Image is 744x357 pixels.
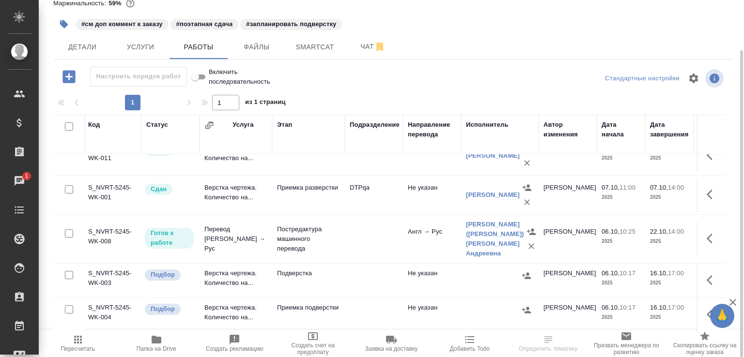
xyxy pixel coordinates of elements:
p: 07.10, [650,184,668,191]
button: Здесь прячутся важные кнопки [701,183,724,206]
p: 11:00 [620,184,635,191]
td: S_NVRT-5245-WK-008 [83,222,141,256]
td: [PERSON_NAME] [539,139,597,173]
p: #поэтапная сдача [176,19,233,29]
svg: Отписаться [374,41,386,53]
span: Работы [175,41,222,53]
td: S_NVRT-5245-WK-001 [83,178,141,212]
p: 06.10, [602,228,620,235]
p: Сдан [151,184,167,194]
p: Подверстка [277,268,340,278]
span: Включить последовательность [209,67,270,87]
button: Скопировать ссылку на оценку заказа [666,330,744,357]
td: DTPqa [345,178,403,212]
button: Добавить тэг [53,14,75,35]
button: Здесь прячутся важные кнопки [701,303,724,326]
button: Определить тематику [509,330,588,357]
td: S_NVRT-5245-WK-003 [83,264,141,297]
span: Услуги [117,41,164,53]
p: 06.10, [602,269,620,277]
p: 10:17 [620,269,635,277]
p: #см доп коммент к заказу [81,19,163,29]
a: [PERSON_NAME] ([PERSON_NAME]) [PERSON_NAME] Андреевна [466,221,524,257]
span: см доп коммент к заказу [75,19,170,28]
td: Верстка чертежа. Количество на... [200,298,272,332]
div: Направление перевода [408,120,456,139]
p: 16.10, [650,304,668,311]
button: Здесь прячутся важные кнопки [701,268,724,292]
p: 2025 [602,312,640,322]
td: Верстка чертежа. Количество на... [200,178,272,212]
div: Исполнитель может приступить к работе [144,227,195,250]
p: 22.10, [650,228,668,235]
span: Скопировать ссылку на оценку заказа [671,342,738,356]
span: 🙏 [714,306,730,326]
p: 17:00 [668,269,684,277]
button: Назначить [524,224,539,239]
button: Удалить [524,239,539,253]
p: 14:00 [668,184,684,191]
span: 1 [19,171,34,181]
button: Назначить [519,303,534,317]
div: Можно подбирать исполнителей [144,303,195,316]
p: 10:17 [620,304,635,311]
td: [PERSON_NAME] [539,264,597,297]
td: Не указан [403,139,461,173]
td: Не указан [403,178,461,212]
p: 2025 [602,153,640,163]
p: 2025 [650,312,689,322]
td: Верстка чертежа. Количество на... [200,264,272,297]
span: Smartcat [292,41,338,53]
p: 2025 [650,278,689,288]
span: Детали [59,41,106,53]
td: [PERSON_NAME] [539,222,597,256]
button: Папка на Drive [117,330,196,357]
button: Призвать менеджера по развитию [587,330,666,357]
p: 2025 [650,237,689,246]
td: Не указан [403,264,461,297]
p: Приемка подверстки [277,303,340,312]
td: S_NVRT-5245-WK-004 [83,298,141,332]
span: Файлы [233,41,280,53]
td: [PERSON_NAME] [539,178,597,212]
p: 17:00 [668,304,684,311]
td: S_NVRT-5245-WK-011 [83,139,141,173]
p: 10:25 [620,228,635,235]
td: Англ → Рус [403,222,461,256]
p: Готов к работе [151,228,188,248]
span: Заявка на доставку [365,345,418,352]
p: Подбор [151,304,175,314]
td: [PERSON_NAME] [539,298,597,332]
div: Дата начала [602,120,640,139]
button: Создать счет на предоплату [274,330,352,357]
span: запланировать подверстку [239,19,343,28]
button: Создать рекламацию [196,330,274,357]
div: Код [88,120,100,130]
span: Определить тематику [519,345,577,352]
div: Этап [277,120,292,130]
div: Дата завершения [650,120,689,139]
td: Верстка чертежа. Количество на... [200,139,272,173]
p: 2025 [650,153,689,163]
span: Чат [350,41,396,53]
td: DTPqa [345,139,403,173]
span: Папка на Drive [137,345,176,352]
p: 07.10, [602,184,620,191]
button: Удалить [520,156,534,170]
p: Подбор [151,270,175,280]
button: 🙏 [710,304,734,328]
p: 06.10, [602,304,620,311]
button: Назначить [519,268,534,283]
div: Услуга [232,120,253,130]
button: Удалить [520,195,534,209]
p: 2025 [602,237,640,246]
span: Настроить таблицу [682,67,705,90]
td: Перевод [PERSON_NAME] → Рус [200,220,272,258]
span: Добавить Todo [450,345,490,352]
span: из 1 страниц [245,96,286,110]
a: [PERSON_NAME] [466,152,520,159]
p: 16.10, [650,269,668,277]
span: Создать рекламацию [206,345,263,352]
div: Статус [146,120,168,130]
a: [PERSON_NAME] [466,191,520,198]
